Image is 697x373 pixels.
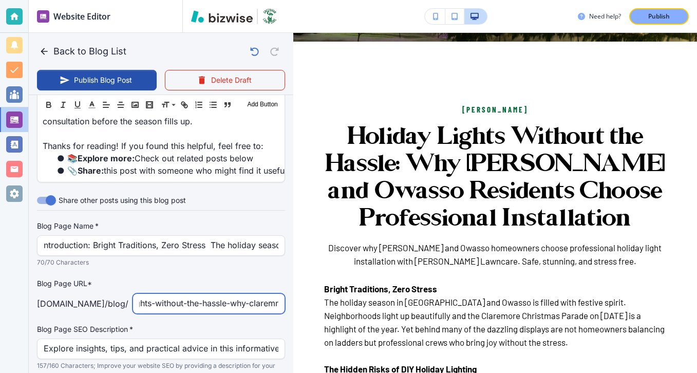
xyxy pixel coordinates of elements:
p: [PERSON_NAME] [324,103,666,116]
img: Bizwise Logo [191,10,253,23]
h3: Holiday Lights Without the Hassle: Why [PERSON_NAME] and Owasso Residents Choose Professional Ins... [324,124,666,233]
label: Blog Page SEO Description [37,324,285,334]
p: Blog Page URL* [37,278,285,289]
h2: Website Editor [53,10,110,23]
strong: Explore more: [78,153,135,163]
p: 70/70 Characters [37,257,278,268]
button: Publish [629,8,689,25]
h6: Discover why [PERSON_NAME] and Owasso homeowners choose professional holiday light installation w... [324,241,666,268]
label: Blog Page Name [37,221,285,231]
button: Delete Draft [165,70,285,90]
img: Your Logo [262,8,277,25]
p: The holiday season in [GEOGRAPHIC_DATA] and Owasso is filled with festive spirit. Neighborhoods l... [324,295,666,349]
button: Publish Blog Post [37,70,157,90]
p: [DOMAIN_NAME] /blog / [37,297,128,310]
li: 📚 Check out related posts below [55,152,279,164]
p: Publish [648,12,670,21]
img: editor icon [37,10,49,23]
span: Share other posts using this blog post [59,195,186,206]
button: Back to Blog List [37,41,130,62]
strong: Bright Traditions, Zero Stress [324,284,437,294]
p: Thanks for reading! If you found this helpful, feel free to: [43,140,279,152]
li: 📎 this post with someone who might find it useful [55,164,279,177]
h3: Need help? [589,12,621,21]
strong: Share: [78,165,104,176]
button: Add Button [244,99,280,111]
